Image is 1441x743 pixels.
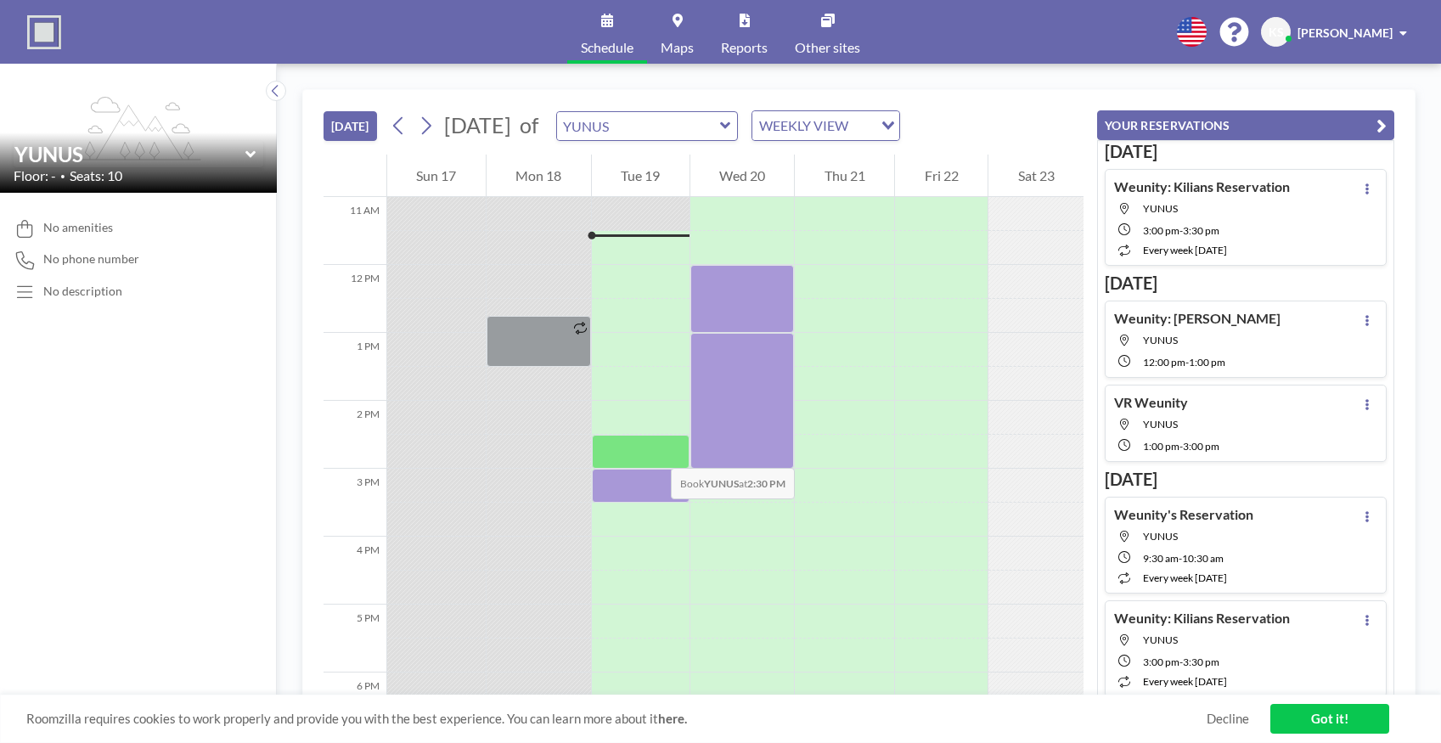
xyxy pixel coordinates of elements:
[581,41,633,54] span: Schedule
[1143,656,1179,668] span: 3:00 PM
[1185,356,1189,369] span: -
[1183,440,1219,453] span: 3:00 PM
[1183,224,1219,237] span: 3:30 PM
[747,477,785,490] b: 2:30 PM
[756,115,852,137] span: WEEKLY VIEW
[1105,469,1387,490] h3: [DATE]
[1143,571,1227,584] span: every week [DATE]
[1143,244,1227,256] span: every week [DATE]
[27,15,61,49] img: organization-logo
[1143,530,1178,543] span: YUNUS
[1143,224,1179,237] span: 3:00 PM
[671,468,795,499] span: Book at
[752,111,899,140] div: Search for option
[1179,656,1183,668] span: -
[557,112,720,140] input: YUNUS
[1143,552,1179,565] span: 9:30 AM
[1143,356,1185,369] span: 12:00 PM
[1179,552,1182,565] span: -
[324,333,386,401] div: 1 PM
[1105,141,1387,162] h3: [DATE]
[1143,633,1178,646] span: YUNUS
[1097,110,1394,140] button: YOUR RESERVATIONS
[1143,418,1178,431] span: YUNUS
[324,673,386,740] div: 6 PM
[43,251,139,267] span: No phone number
[853,115,871,137] input: Search for option
[1183,656,1219,668] span: 3:30 PM
[661,41,694,54] span: Maps
[324,265,386,333] div: 12 PM
[70,167,122,184] span: Seats: 10
[1114,506,1253,523] h4: Weunity's Reservation
[14,167,56,184] span: Floor: -
[1269,25,1284,40] span: KS
[43,220,113,235] span: No amenities
[1105,273,1387,294] h3: [DATE]
[1143,202,1178,215] span: YUNUS
[1114,610,1290,627] h4: Weunity: Kilians Reservation
[444,112,511,138] span: [DATE]
[1179,224,1183,237] span: -
[988,155,1084,197] div: Sat 23
[721,41,768,54] span: Reports
[324,401,386,469] div: 2 PM
[324,197,386,265] div: 11 AM
[60,171,65,182] span: •
[1189,356,1225,369] span: 1:00 PM
[895,155,988,197] div: Fri 22
[592,155,690,197] div: Tue 19
[487,155,591,197] div: Mon 18
[1143,440,1179,453] span: 1:00 PM
[658,711,687,726] a: here.
[1182,552,1224,565] span: 10:30 AM
[704,477,739,490] b: YUNUS
[26,711,1207,727] span: Roomzilla requires cookies to work properly and provide you with the best experience. You can lea...
[1114,178,1290,195] h4: Weunity: Kilians Reservation
[1143,334,1178,346] span: YUNUS
[1114,394,1188,411] h4: VR Weunity
[1114,310,1281,327] h4: Weunity: [PERSON_NAME]
[1179,440,1183,453] span: -
[43,284,122,299] div: No description
[324,537,386,605] div: 4 PM
[795,155,894,197] div: Thu 21
[1270,704,1389,734] a: Got it!
[387,155,486,197] div: Sun 17
[14,142,245,166] input: YUNUS
[520,112,538,138] span: of
[690,155,795,197] div: Wed 20
[324,605,386,673] div: 5 PM
[1297,25,1393,40] span: [PERSON_NAME]
[324,469,386,537] div: 3 PM
[1143,675,1227,688] span: every week [DATE]
[795,41,860,54] span: Other sites
[1207,711,1249,727] a: Decline
[324,111,377,141] button: [DATE]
